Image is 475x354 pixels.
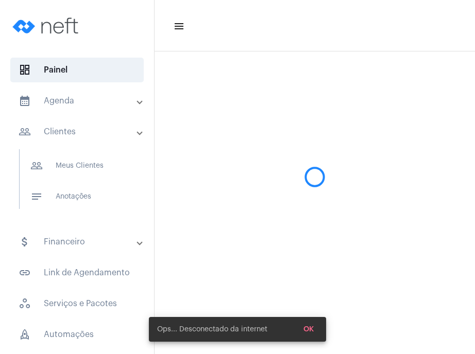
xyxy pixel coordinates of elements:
span: Automações [10,322,144,347]
mat-icon: sidenav icon [19,236,31,248]
span: Ops... Desconectado da internet [157,324,267,334]
span: Link de Agendamento [10,260,144,285]
mat-icon: sidenav icon [19,126,31,138]
mat-expansion-panel-header: sidenav iconAgenda [6,88,154,113]
mat-icon: sidenav icon [30,160,43,172]
span: sidenav icon [19,328,31,341]
mat-icon: sidenav icon [173,20,183,32]
span: OK [303,326,314,333]
span: Anotações [22,184,131,209]
mat-panel-title: Agenda [19,95,138,107]
div: sidenav iconClientes [6,144,154,223]
span: sidenav icon [19,64,31,76]
mat-panel-title: Financeiro [19,236,138,248]
img: logo-neft-novo-2.png [8,5,86,46]
mat-expansion-panel-header: sidenav iconClientes [6,119,154,144]
span: Painel [10,58,144,82]
mat-icon: sidenav icon [19,95,31,107]
mat-icon: sidenav icon [19,267,31,279]
button: OK [295,320,322,339]
span: Meus Clientes [22,153,131,178]
span: Serviços e Pacotes [10,291,144,316]
mat-expansion-panel-header: sidenav iconFinanceiro [6,229,154,254]
span: sidenav icon [19,297,31,310]
mat-panel-title: Clientes [19,126,138,138]
mat-icon: sidenav icon [30,190,43,203]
